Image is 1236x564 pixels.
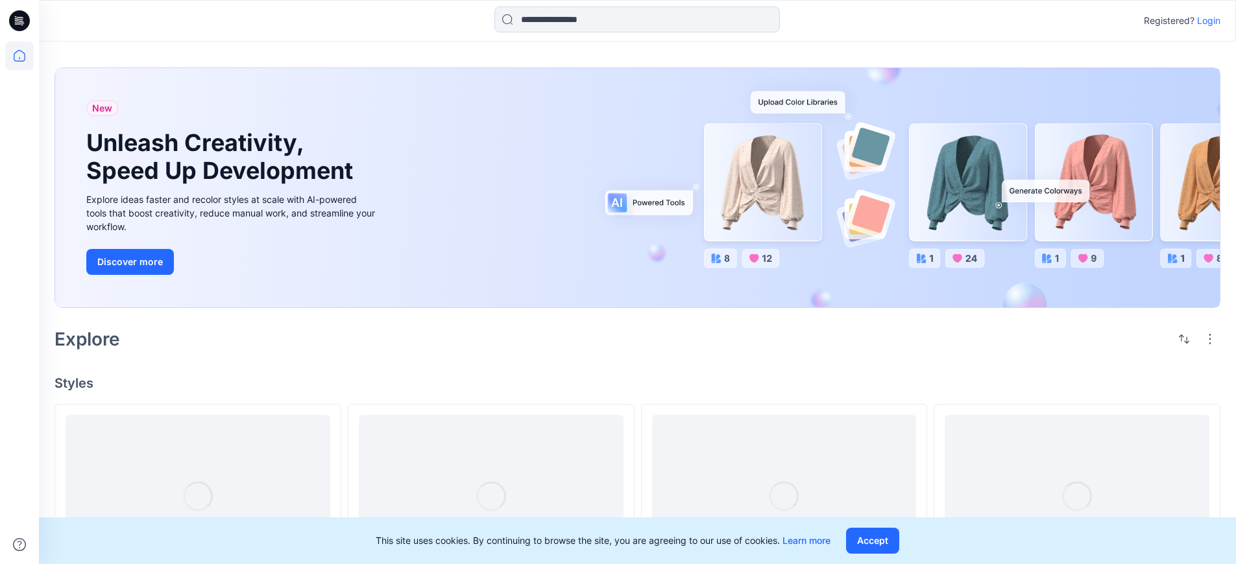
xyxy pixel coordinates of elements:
[92,102,112,113] span: New
[86,193,378,233] div: Explore ideas faster and recolor styles at scale with AI-powered tools that boost creativity, red...
[55,329,120,349] h2: Explore
[376,533,830,548] p: This site uses cookies. By continuing to browse the site, you are agreeing to our use of cookies.
[86,249,174,275] button: Discover more
[55,375,1220,391] h4: Styles
[846,528,899,554] button: Accept
[782,535,830,546] a: Learn more
[1197,13,1220,29] p: Login
[86,249,378,275] a: Discover more
[86,129,359,185] h1: Unleash Creativity, Speed Up Development
[1144,13,1194,29] p: Registered?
